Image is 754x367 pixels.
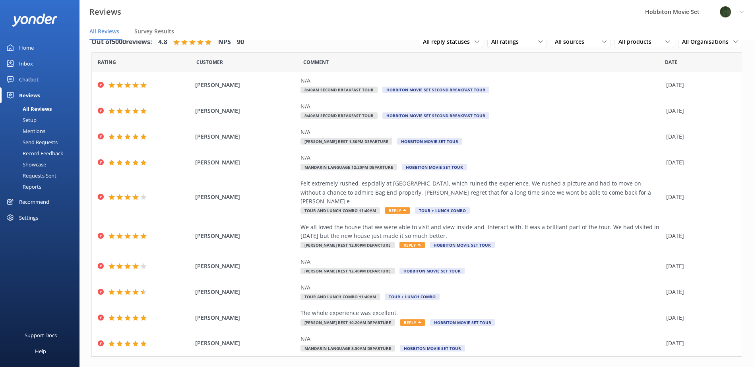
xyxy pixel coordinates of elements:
[5,181,79,192] a: Reports
[665,58,677,66] span: Date
[400,345,465,352] span: Hobbiton Movie Set Tour
[5,114,79,126] a: Setup
[682,37,733,46] span: All Organisations
[19,210,38,226] div: Settings
[196,58,223,66] span: Date
[195,339,297,348] span: [PERSON_NAME]
[5,103,79,114] a: All Reviews
[300,87,378,93] span: 8:40am Second Breakfast Tour
[666,313,732,322] div: [DATE]
[666,158,732,167] div: [DATE]
[382,87,489,93] span: Hobbiton Movie Set Second Breakfast Tour
[666,288,732,296] div: [DATE]
[300,128,662,137] div: N/A
[300,242,395,248] span: [PERSON_NAME] Rest 12.00pm Departure
[5,126,79,137] a: Mentions
[423,37,475,46] span: All reply statuses
[385,294,440,300] span: Tour + Lunch Combo
[25,327,57,343] div: Support Docs
[666,339,732,348] div: [DATE]
[5,170,56,181] div: Requests Sent
[300,153,662,162] div: N/A
[19,40,34,56] div: Home
[666,132,732,141] div: [DATE]
[19,56,33,71] div: Inbox
[5,148,63,159] div: Record Feedback
[237,37,244,47] h4: 90
[19,71,39,87] div: Chatbot
[89,6,121,18] h3: Reviews
[300,319,395,326] span: [PERSON_NAME] Rest 10.20am Departure
[5,159,79,170] a: Showcase
[300,334,662,343] div: N/A
[195,106,297,115] span: [PERSON_NAME]
[218,37,231,47] h4: NPS
[385,207,410,214] span: Reply
[91,37,152,47] h4: Out of 5000 reviews:
[300,76,662,85] div: N/A
[382,112,489,119] span: Hobbiton Movie Set Second Breakfast Tour
[5,148,79,159] a: Record Feedback
[430,242,495,248] span: Hobbiton Movie Set Tour
[5,137,79,148] a: Send Requests
[300,223,662,241] div: We all loved the house that we were able to visit and view inside and interact with. It was a bri...
[5,170,79,181] a: Requests Sent
[195,81,297,89] span: [PERSON_NAME]
[303,58,329,66] span: Question
[618,37,656,46] span: All products
[399,242,425,248] span: Reply
[300,309,662,317] div: The whole experience was excellent.
[195,232,297,240] span: [PERSON_NAME]
[300,138,392,145] span: [PERSON_NAME] Rest 1.30pm Departure
[195,158,297,167] span: [PERSON_NAME]
[300,345,395,352] span: Mandarin Language 8.50am Departure
[5,159,46,170] div: Showcase
[5,137,58,148] div: Send Requests
[195,193,297,201] span: [PERSON_NAME]
[300,257,662,266] div: N/A
[666,232,732,240] div: [DATE]
[35,343,46,359] div: Help
[158,37,167,47] h4: 4.8
[300,164,397,170] span: Mandarin Language 12:20pm Departure
[19,194,49,210] div: Recommend
[195,132,297,141] span: [PERSON_NAME]
[300,102,662,111] div: N/A
[415,207,470,214] span: Tour + Lunch Combo
[400,319,425,326] span: Reply
[555,37,589,46] span: All sources
[666,81,732,89] div: [DATE]
[666,262,732,270] div: [DATE]
[300,207,380,214] span: Tour and Lunch Combo 11:40am
[195,288,297,296] span: [PERSON_NAME]
[666,193,732,201] div: [DATE]
[19,87,40,103] div: Reviews
[719,6,731,18] img: 34-1720495293.png
[5,126,45,137] div: Mentions
[98,58,116,66] span: Date
[430,319,495,326] span: Hobbiton Movie Set Tour
[399,268,465,274] span: Hobbiton Movie Set Tour
[491,37,523,46] span: All ratings
[5,181,41,192] div: Reports
[666,106,732,115] div: [DATE]
[300,283,662,292] div: N/A
[397,138,462,145] span: Hobbiton Movie Set Tour
[5,103,52,114] div: All Reviews
[402,164,467,170] span: Hobbiton Movie Set Tour
[12,14,58,27] img: yonder-white-logo.png
[300,179,662,206] div: Felt extremely rushed, espcially at [GEOGRAPHIC_DATA], which ruined the experience. We rushed a p...
[300,294,380,300] span: Tour and Lunch Combo 11:40am
[134,27,174,35] span: Survey Results
[5,114,37,126] div: Setup
[89,27,119,35] span: All Reviews
[195,313,297,322] span: [PERSON_NAME]
[300,268,395,274] span: [PERSON_NAME] Rest 12.40pm Departure
[195,262,297,270] span: [PERSON_NAME]
[300,112,378,119] span: 8:40am Second Breakfast Tour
